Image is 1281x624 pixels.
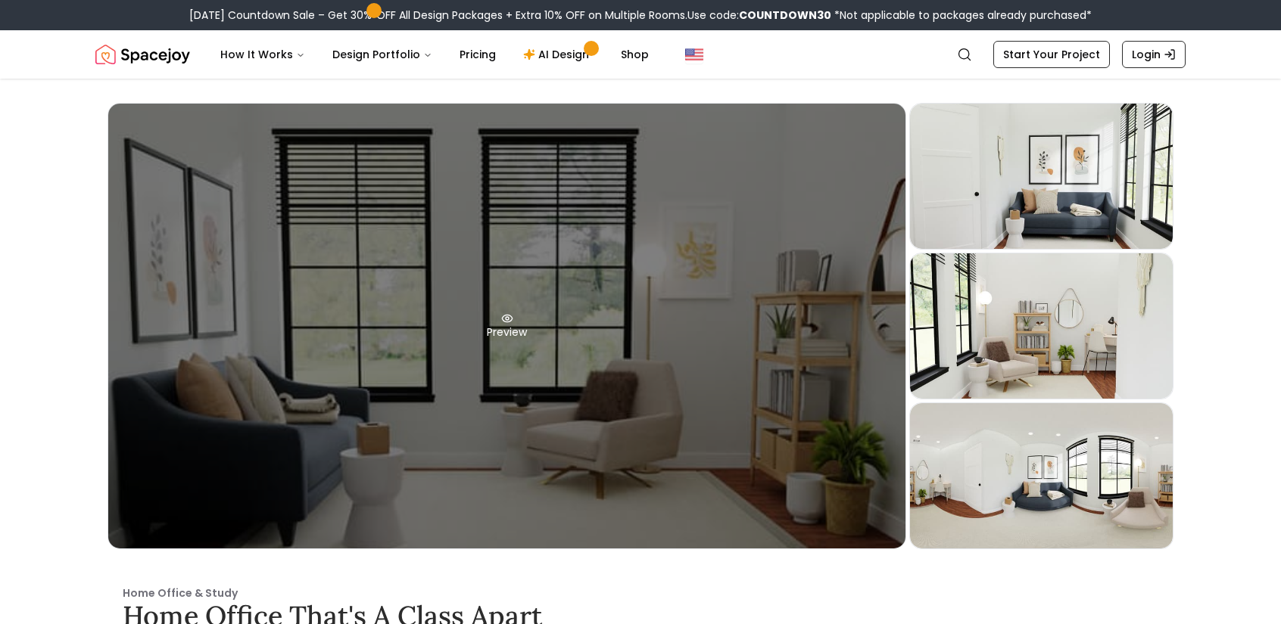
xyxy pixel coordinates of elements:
div: Preview [108,104,905,548]
a: Shop [609,39,661,70]
span: Use code: [687,8,831,23]
nav: Main [208,39,661,70]
a: Pricing [447,39,508,70]
div: [DATE] Countdown Sale – Get 30% OFF All Design Packages + Extra 10% OFF on Multiple Rooms. [189,8,1092,23]
nav: Global [95,30,1186,79]
a: Start Your Project [993,41,1110,68]
span: *Not applicable to packages already purchased* [831,8,1092,23]
a: Login [1122,41,1186,68]
p: Home Office & Study [123,585,1158,601]
img: Spacejoy Logo [95,39,190,70]
a: Spacejoy [95,39,190,70]
a: AI Design [511,39,606,70]
button: How It Works [208,39,317,70]
img: United States [685,45,703,64]
button: Design Portfolio [320,39,444,70]
b: COUNTDOWN30 [739,8,831,23]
